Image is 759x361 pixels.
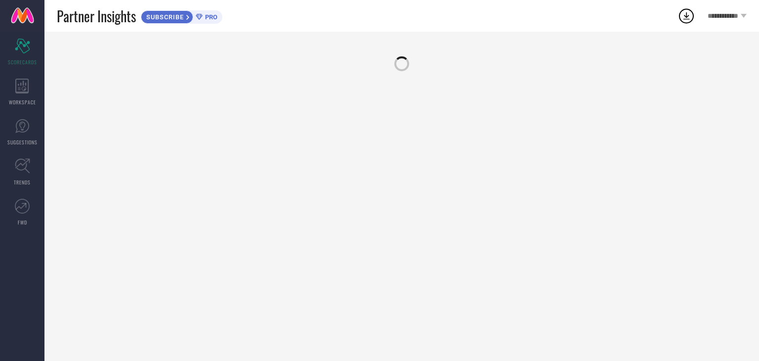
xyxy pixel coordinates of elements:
[677,7,695,25] div: Open download list
[203,13,217,21] span: PRO
[18,219,27,226] span: FWD
[57,6,136,26] span: Partner Insights
[8,58,37,66] span: SCORECARDS
[9,98,36,106] span: WORKSPACE
[141,8,222,24] a: SUBSCRIBEPRO
[141,13,186,21] span: SUBSCRIBE
[14,179,31,186] span: TRENDS
[7,138,38,146] span: SUGGESTIONS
